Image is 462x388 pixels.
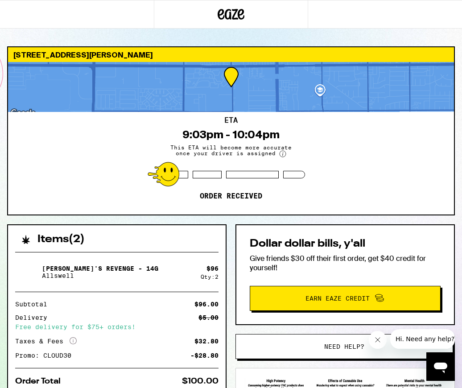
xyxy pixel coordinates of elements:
span: Need help? [324,343,364,350]
div: Qty: 2 [201,274,219,280]
div: Free delivery for $75+ orders! [15,324,219,330]
div: $96.00 [194,301,219,307]
div: -$28.80 [190,352,219,359]
button: Earn Eaze Credit [250,286,441,311]
iframe: Close message [369,331,387,349]
p: [PERSON_NAME]'s Revenge - 14g [42,265,158,272]
div: $5.00 [198,314,219,321]
div: $ 96 [206,265,219,272]
div: [STREET_ADDRESS][PERSON_NAME] [8,47,454,62]
div: $100.00 [182,377,219,385]
p: Order received [200,192,262,201]
div: Delivery [15,314,54,321]
p: Allswell [42,272,158,279]
div: Order Total [15,377,67,385]
div: $32.80 [194,338,219,344]
div: Subtotal [15,301,54,307]
div: 9:03pm - 10:04pm [182,128,280,141]
div: Taxes & Fees [15,337,77,345]
h2: ETA [224,117,238,124]
span: This ETA will become more accurate once your driver is assigned [164,144,298,157]
button: Need help? [235,334,453,359]
img: Jack's Revenge - 14g [15,260,40,285]
iframe: Message from company [390,329,455,349]
h2: Items ( 2 ) [37,234,85,245]
span: Earn Eaze Credit [305,295,370,301]
div: Promo: CLOUD30 [15,352,78,359]
iframe: Button to launch messaging window [426,352,455,381]
p: Give friends $30 off their first order, get $40 credit for yourself! [250,254,441,272]
h2: Dollar dollar bills, y'all [250,239,441,249]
